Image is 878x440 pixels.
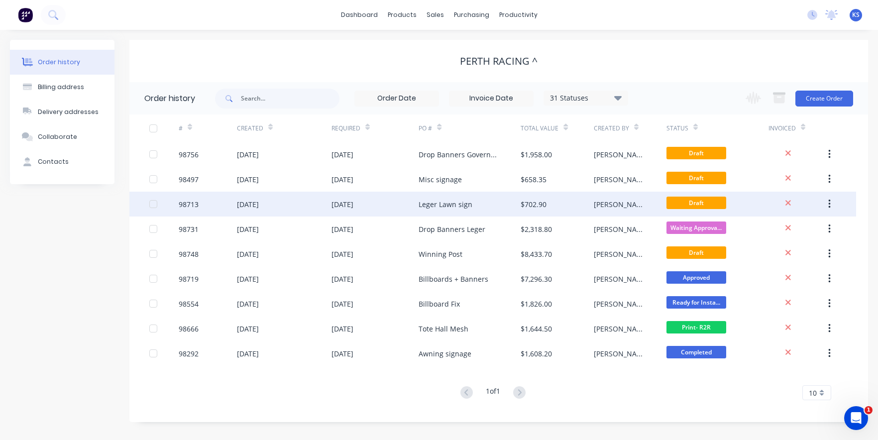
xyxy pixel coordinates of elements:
div: 98666 [179,324,199,334]
div: Created [237,124,263,133]
span: 1 [865,406,873,414]
button: Billing address [10,75,114,100]
div: products [383,7,422,22]
div: PO # [419,124,432,133]
div: [DATE] [237,149,259,160]
div: 98292 [179,348,199,359]
div: [DATE] [331,199,353,210]
div: [DATE] [237,324,259,334]
div: [PERSON_NAME] [594,324,647,334]
div: $1,958.00 [521,149,552,160]
span: Draft [666,172,726,184]
div: Perth Racing ^ [460,55,538,67]
div: Status [666,114,768,142]
div: $1,826.00 [521,299,552,309]
div: PO # [419,114,521,142]
div: 98713 [179,199,199,210]
div: Required [331,114,419,142]
button: Order history [10,50,114,75]
div: [DATE] [237,174,259,185]
div: [PERSON_NAME] [594,299,647,309]
div: Drop Banners Governors [419,149,501,160]
div: Created By [594,114,666,142]
iframe: Intercom live chat [844,406,868,430]
div: # [179,124,183,133]
span: Draft [666,246,726,259]
span: Completed [666,346,726,358]
div: Delivery addresses [38,108,99,116]
div: [DATE] [237,249,259,259]
span: 10 [809,388,817,398]
div: $2,318.80 [521,224,552,234]
div: Drop Banners Leger [419,224,485,234]
div: 98756 [179,149,199,160]
span: KS [852,10,860,19]
span: Ready for Insta... [666,296,726,309]
div: Status [666,124,688,133]
div: 98748 [179,249,199,259]
div: 31 Statuses [544,93,628,104]
div: [PERSON_NAME] [594,199,647,210]
div: # [179,114,237,142]
div: Winning Post [419,249,462,259]
div: purchasing [449,7,494,22]
div: Collaborate [38,132,77,141]
div: [DATE] [237,299,259,309]
div: [PERSON_NAME] [594,174,647,185]
div: [DATE] [237,274,259,284]
img: Factory [18,7,33,22]
div: [PERSON_NAME] [594,249,647,259]
div: [DATE] [237,348,259,359]
span: Print- R2R [666,321,726,333]
button: Delivery addresses [10,100,114,124]
div: [DATE] [331,348,353,359]
div: [PERSON_NAME] [594,224,647,234]
div: Billboards + Banners [419,274,488,284]
div: Created By [594,124,629,133]
div: 1 of 1 [486,386,500,400]
div: [DATE] [331,324,353,334]
input: Search... [241,89,339,109]
div: [DATE] [331,299,353,309]
div: Created [237,114,331,142]
div: [PERSON_NAME] [594,149,647,160]
div: productivity [494,7,543,22]
div: $658.35 [521,174,547,185]
div: Order history [38,58,80,67]
div: [DATE] [237,224,259,234]
div: Order history [144,93,195,105]
input: Invoice Date [449,91,533,106]
div: [DATE] [331,149,353,160]
div: [DATE] [237,199,259,210]
div: [DATE] [331,174,353,185]
span: Waiting Approva... [666,221,726,234]
div: 98497 [179,174,199,185]
div: [DATE] [331,224,353,234]
input: Order Date [355,91,439,106]
div: $8,433.70 [521,249,552,259]
div: Total Value [521,114,593,142]
div: Contacts [38,157,69,166]
div: Leger Lawn sign [419,199,472,210]
div: $702.90 [521,199,547,210]
div: Invoiced [768,114,827,142]
div: Total Value [521,124,558,133]
div: [PERSON_NAME] [594,274,647,284]
div: [DATE] [331,249,353,259]
div: Billing address [38,83,84,92]
span: Approved [666,271,726,284]
div: 98719 [179,274,199,284]
div: sales [422,7,449,22]
div: [PERSON_NAME] [594,348,647,359]
div: Tote Hall Mesh [419,324,468,334]
div: 98731 [179,224,199,234]
div: [DATE] [331,274,353,284]
div: $1,608.20 [521,348,552,359]
div: $7,296.30 [521,274,552,284]
div: $1,644.50 [521,324,552,334]
div: Misc signage [419,174,462,185]
div: Invoiced [768,124,796,133]
div: Billboard Fix [419,299,460,309]
div: Required [331,124,360,133]
div: Awning signage [419,348,471,359]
